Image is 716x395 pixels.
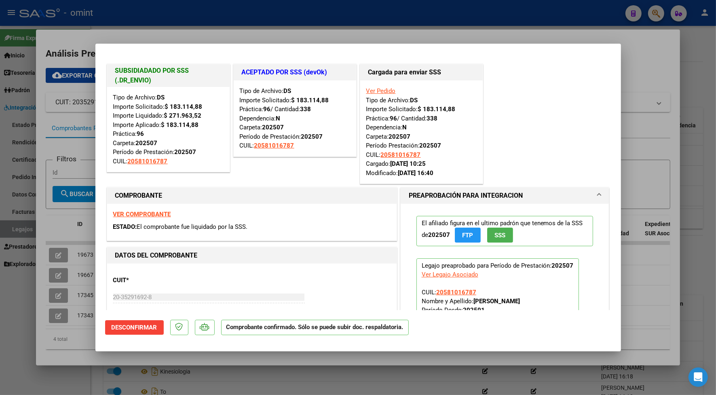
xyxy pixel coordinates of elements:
span: El comprobante fue liquidado por la SSS. [137,223,248,230]
span: Desconfirmar [112,324,157,331]
strong: 96 [264,106,271,113]
strong: $ 183.114,88 [165,103,203,110]
p: Legajo preaprobado para Período de Prestación: [416,258,579,345]
strong: DS [157,94,165,101]
p: Comprobante confirmado. Sólo se puede subir doc. respaldatoria. [221,320,409,336]
strong: 202507 [175,148,196,156]
a: Ver Pedido [366,87,396,95]
div: PREAPROBACIÓN PARA INTEGRACION [401,204,609,363]
h1: SUBSIDIADADO POR SSS (.DR_ENVIO) [115,66,222,85]
strong: 96 [137,130,144,137]
strong: 202507 [428,231,450,239]
strong: 202501 [463,306,485,314]
span: 20581016787 [381,151,421,158]
div: Open Intercom Messenger [689,368,708,387]
strong: [DATE] 10:25 [391,160,426,167]
strong: 202507 [420,142,441,149]
strong: COMPROBANTE [115,192,163,199]
strong: [DATE] 16:40 [398,169,434,177]
strong: [PERSON_NAME] [473,298,520,305]
span: Modificado: [366,169,434,177]
strong: $ 183.114,88 [291,97,329,104]
span: FTP [462,232,473,239]
h1: PREAPROBACIÓN PARA INTEGRACION [409,191,523,201]
div: Tipo de Archivo: Importe Solicitado: Práctica: / Cantidad: Dependencia: Carpeta: Período Prestaci... [366,87,477,177]
mat-expansion-panel-header: PREAPROBACIÓN PARA INTEGRACION [401,188,609,204]
p: El afiliado figura en el ultimo padrón que tenemos de la SSS de [416,216,593,246]
span: 20581016787 [128,158,168,165]
strong: N [403,124,407,131]
strong: DS [284,87,291,95]
strong: 202507 [136,139,158,147]
strong: DS [410,97,418,104]
strong: 338 [427,115,438,122]
strong: $ 183.114,88 [418,106,456,113]
strong: N [276,115,281,122]
h1: Cargada para enviar SSS [368,68,475,77]
button: Desconfirmar [105,320,164,335]
strong: 96 [390,115,397,122]
span: SSS [494,232,505,239]
button: FTP [455,228,481,243]
strong: 202507 [389,133,411,140]
strong: 202507 [301,133,323,140]
strong: 202507 [262,124,284,131]
strong: 338 [300,106,311,113]
strong: 202507 [552,262,574,269]
div: Tipo de Archivo: Importe Solicitado: Práctica: / Cantidad: Dependencia: Carpeta: Período de Prest... [240,87,350,150]
strong: $ 271.963,52 [164,112,202,119]
h1: ACEPTADO POR SSS (devOk) [242,68,348,77]
button: SSS [487,228,513,243]
strong: $ 183.114,88 [161,121,199,129]
span: ESTADO: [113,223,137,230]
a: VER COMPROBANTE [113,211,171,218]
span: 20581016787 [254,142,294,149]
span: CUIL: Nombre y Apellido: Período Desde: Período Hasta: Admite Dependencia: [422,289,547,340]
div: Tipo de Archivo: Importe Solicitado: Importe Liquidado: Importe Aplicado: Práctica: Carpeta: Perí... [113,93,224,166]
strong: DATOS DEL COMPROBANTE [115,251,198,259]
p: CUIT [113,276,196,285]
div: Ver Legajo Asociado [422,270,478,279]
span: 20581016787 [436,289,476,296]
